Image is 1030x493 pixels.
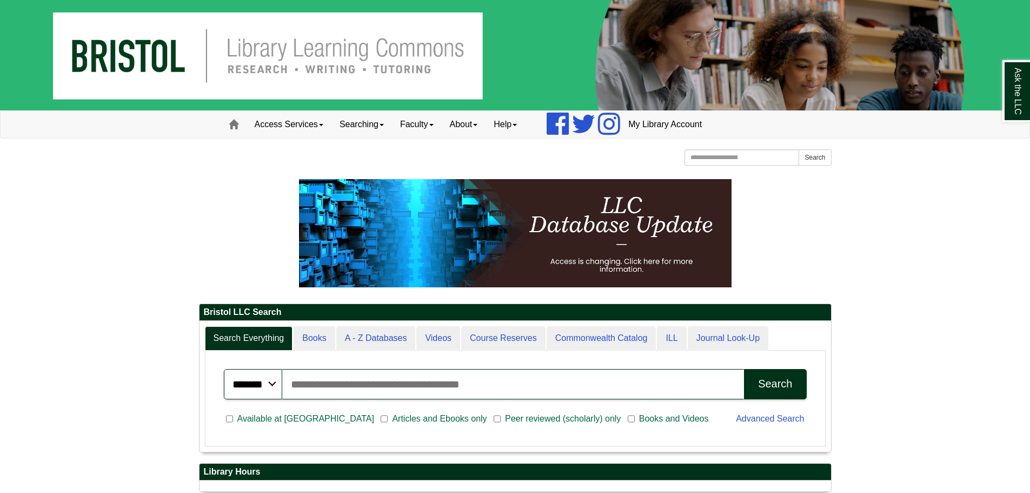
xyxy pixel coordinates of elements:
[799,149,831,166] button: Search
[331,111,392,138] a: Searching
[233,412,378,425] span: Available at [GEOGRAPHIC_DATA]
[205,326,293,351] a: Search Everything
[247,111,331,138] a: Access Services
[200,464,831,481] h2: Library Hours
[620,111,710,138] a: My Library Account
[226,414,233,424] input: Available at [GEOGRAPHIC_DATA]
[336,326,416,351] a: A - Z Databases
[388,412,491,425] span: Articles and Ebooks only
[628,414,635,424] input: Books and Videos
[744,369,806,399] button: Search
[688,326,768,351] a: Journal Look-Up
[442,111,486,138] a: About
[657,326,686,351] a: ILL
[635,412,713,425] span: Books and Videos
[299,179,732,287] img: HTML tutorial
[494,414,501,424] input: Peer reviewed (scholarly) only
[486,111,525,138] a: Help
[392,111,442,138] a: Faculty
[294,326,335,351] a: Books
[501,412,625,425] span: Peer reviewed (scholarly) only
[736,414,804,423] a: Advanced Search
[461,326,546,351] a: Course Reserves
[381,414,388,424] input: Articles and Ebooks only
[547,326,656,351] a: Commonwealth Catalog
[758,378,792,390] div: Search
[416,326,460,351] a: Videos
[200,304,831,321] h2: Bristol LLC Search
